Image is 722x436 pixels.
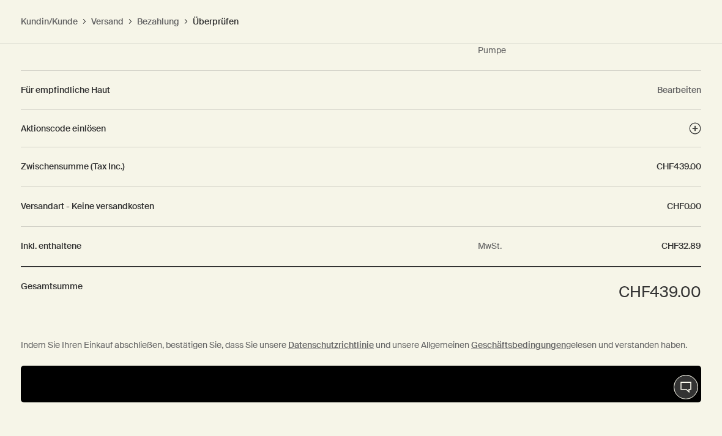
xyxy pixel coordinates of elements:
[674,375,698,399] button: Live-Support Chat
[137,16,179,27] button: Bezahlung
[21,199,630,214] dt: Versandart - Keine versandkosten
[21,123,689,134] div: Aktionscode einlösen
[21,279,582,306] dt: Gesamtsumme
[471,338,566,353] a: Geschäftsbedingungen
[193,16,239,27] button: Überprüfen
[644,160,701,174] dd: CHF439.00
[21,16,78,27] button: Kundin/Kunde
[91,16,124,27] button: Versand
[21,83,620,98] dt: Für empfindliche Haut
[566,339,687,350] span: gelesen und verstanden haben.
[288,338,374,353] a: Datenschutzrichtlinie
[655,199,701,214] dd: CHF0.00
[21,160,620,174] dt: Zwischensumme (Tax Inc.)
[471,339,566,350] strong: Geschäftsbedingungen
[376,339,469,350] span: und unsere Allgemeinen
[21,339,286,350] span: Indem Sie Ihren Einkauf abschließen, bestätigen Sie, dass Sie unsere
[288,339,374,350] strong: Datenschutzrichtlinie
[657,84,701,95] button: Bearbeiten
[643,239,701,254] dd: CHF32.89
[21,122,701,135] button: Aktionscode einlösen
[21,366,701,402] button: Zahlen
[606,279,701,306] dd: CHF439.00
[21,239,453,254] dt: Inkl. enthaltene
[478,239,606,254] dd: MwSt.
